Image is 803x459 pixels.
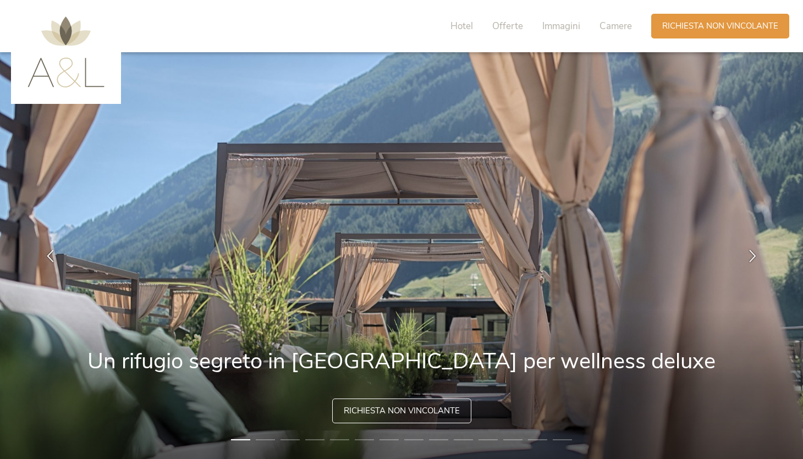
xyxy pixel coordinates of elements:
[344,405,460,417] span: Richiesta non vincolante
[599,20,632,32] span: Camere
[450,20,473,32] span: Hotel
[28,16,105,87] img: AMONTI & LUNARIS Wellnessresort
[662,20,778,32] span: Richiesta non vincolante
[542,20,580,32] span: Immagini
[492,20,523,32] span: Offerte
